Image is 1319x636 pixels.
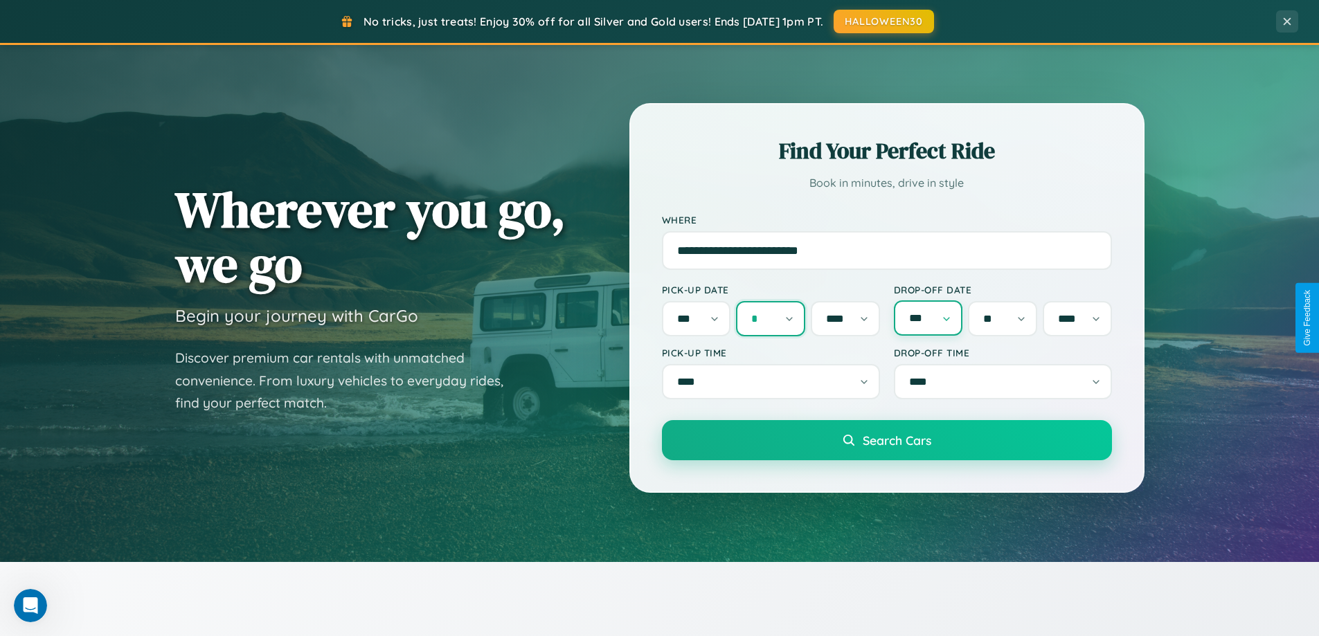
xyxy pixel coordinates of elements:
button: HALLOWEEN30 [834,10,934,33]
h1: Wherever you go, we go [175,182,566,291]
button: Search Cars [662,420,1112,460]
label: Where [662,214,1112,226]
h2: Find Your Perfect Ride [662,136,1112,166]
div: Give Feedback [1302,290,1312,346]
label: Pick-up Date [662,284,880,296]
h3: Begin your journey with CarGo [175,305,418,326]
span: Search Cars [863,433,931,448]
iframe: Intercom live chat [14,589,47,622]
span: No tricks, just treats! Enjoy 30% off for all Silver and Gold users! Ends [DATE] 1pm PT. [364,15,823,28]
label: Drop-off Time [894,347,1112,358]
p: Discover premium car rentals with unmatched convenience. From luxury vehicles to everyday rides, ... [175,347,521,415]
p: Book in minutes, drive in style [662,173,1112,193]
label: Pick-up Time [662,347,880,358]
label: Drop-off Date [894,284,1112,296]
